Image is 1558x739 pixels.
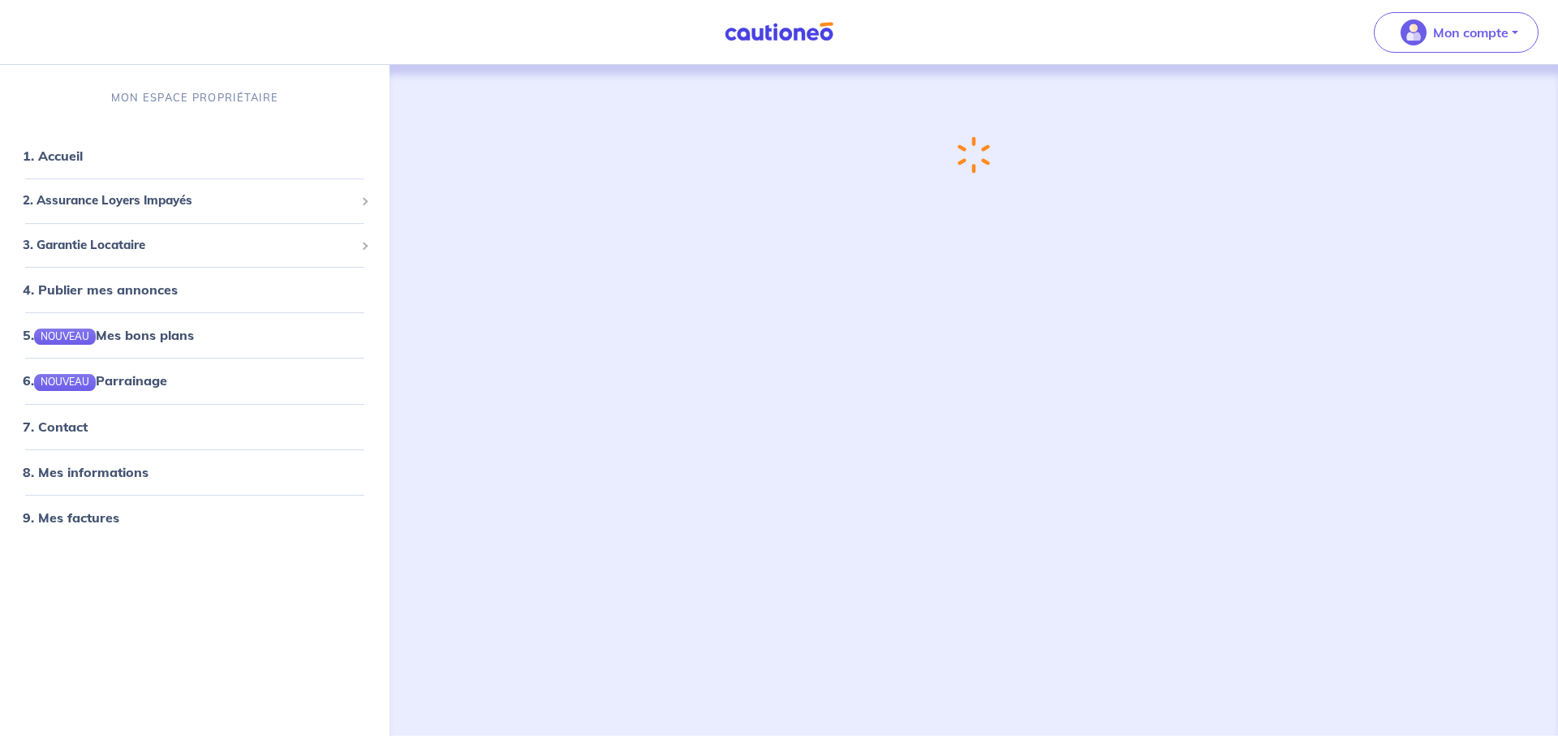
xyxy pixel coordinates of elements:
[1401,19,1427,45] img: illu_account_valid_menu.svg
[23,191,355,210] span: 2. Assurance Loyers Impayés
[1433,23,1509,42] p: Mon compte
[23,372,167,389] a: 6.NOUVEAUParrainage
[957,135,991,174] img: loading-spinner
[23,509,119,526] a: 9. Mes factures
[1374,12,1539,53] button: illu_account_valid_menu.svgMon compte
[6,319,383,351] div: 5.NOUVEAUMes bons plans
[6,364,383,397] div: 6.NOUVEAUParrainage
[6,230,383,261] div: 3. Garantie Locataire
[6,501,383,534] div: 9. Mes factures
[23,327,194,343] a: 5.NOUVEAUMes bons plans
[23,148,83,164] a: 1. Accueil
[6,410,383,443] div: 7. Contact
[6,273,383,306] div: 4. Publier mes annonces
[23,236,355,255] span: 3. Garantie Locataire
[23,281,178,298] a: 4. Publier mes annonces
[6,185,383,217] div: 2. Assurance Loyers Impayés
[6,140,383,172] div: 1. Accueil
[111,90,278,105] p: MON ESPACE PROPRIÉTAIRE
[23,419,88,435] a: 7. Contact
[718,22,840,42] img: Cautioneo
[6,456,383,488] div: 8. Mes informations
[23,464,148,480] a: 8. Mes informations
